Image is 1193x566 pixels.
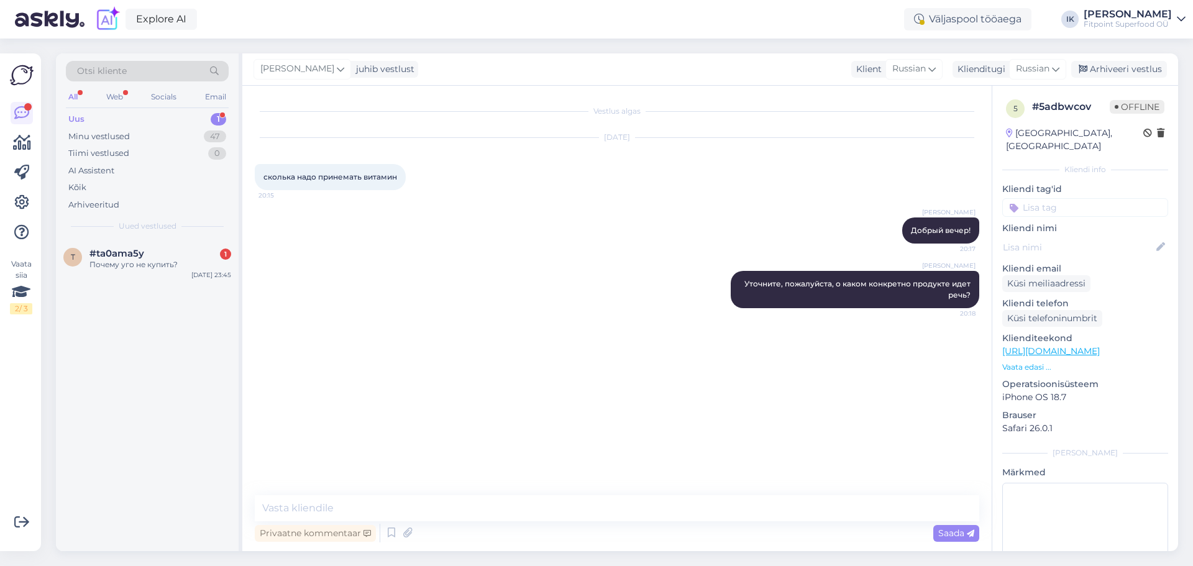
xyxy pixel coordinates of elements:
[68,181,86,194] div: Kõik
[89,248,144,259] span: #ta0ama5y
[255,525,376,542] div: Privaatne kommentaar
[1003,240,1154,254] input: Lisa nimi
[1071,61,1167,78] div: Arhiveeri vestlus
[10,303,32,314] div: 2 / 3
[255,106,979,117] div: Vestlus algas
[77,65,127,78] span: Otsi kliente
[66,89,80,105] div: All
[851,63,882,76] div: Klient
[1002,409,1168,422] p: Brauser
[1084,9,1172,19] div: [PERSON_NAME]
[1002,391,1168,404] p: iPhone OS 18.7
[119,221,176,232] span: Uued vestlused
[1013,104,1018,113] span: 5
[1002,310,1102,327] div: Küsi telefoninumbrit
[68,199,119,211] div: Arhiveeritud
[1002,345,1100,357] a: [URL][DOMAIN_NAME]
[68,113,85,126] div: Uus
[71,252,75,262] span: t
[1002,362,1168,373] p: Vaata edasi ...
[203,89,229,105] div: Email
[263,172,397,181] span: сколька надо принемать витамин
[1002,466,1168,479] p: Märkmed
[1016,62,1049,76] span: Russian
[1002,262,1168,275] p: Kliendi email
[10,63,34,87] img: Askly Logo
[149,89,179,105] div: Socials
[255,132,979,143] div: [DATE]
[1002,183,1168,196] p: Kliendi tag'id
[1061,11,1079,28] div: IK
[1002,297,1168,310] p: Kliendi telefon
[1002,332,1168,345] p: Klienditeekond
[1002,447,1168,459] div: [PERSON_NAME]
[68,165,114,177] div: AI Assistent
[929,309,976,318] span: 20:18
[1002,164,1168,175] div: Kliendi info
[126,9,197,30] a: Explore AI
[104,89,126,105] div: Web
[208,147,226,160] div: 0
[94,6,121,32] img: explore-ai
[258,191,305,200] span: 20:15
[211,113,226,126] div: 1
[922,208,976,217] span: [PERSON_NAME]
[744,279,972,299] span: Уточните, пожалуйста, о каком конкретно продукте идет речь?
[68,147,129,160] div: Tiimi vestlused
[892,62,926,76] span: Russian
[191,270,231,280] div: [DATE] 23:45
[1002,275,1090,292] div: Küsi meiliaadressi
[1002,198,1168,217] input: Lisa tag
[89,259,231,270] div: Почему уго не купить?
[1002,378,1168,391] p: Operatsioonisüsteem
[68,130,130,143] div: Minu vestlused
[1002,422,1168,435] p: Safari 26.0.1
[1006,127,1143,153] div: [GEOGRAPHIC_DATA], [GEOGRAPHIC_DATA]
[911,226,971,235] span: Добрый вечер!
[1032,99,1110,114] div: # 5adbwcov
[953,63,1005,76] div: Klienditugi
[10,258,32,314] div: Vaata siia
[260,62,334,76] span: [PERSON_NAME]
[1084,9,1186,29] a: [PERSON_NAME]Fitpoint Superfood OÜ
[922,261,976,270] span: [PERSON_NAME]
[220,249,231,260] div: 1
[204,130,226,143] div: 47
[904,8,1031,30] div: Väljaspool tööaega
[351,63,414,76] div: juhib vestlust
[1084,19,1172,29] div: Fitpoint Superfood OÜ
[938,527,974,539] span: Saada
[1110,100,1164,114] span: Offline
[929,244,976,253] span: 20:17
[1002,222,1168,235] p: Kliendi nimi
